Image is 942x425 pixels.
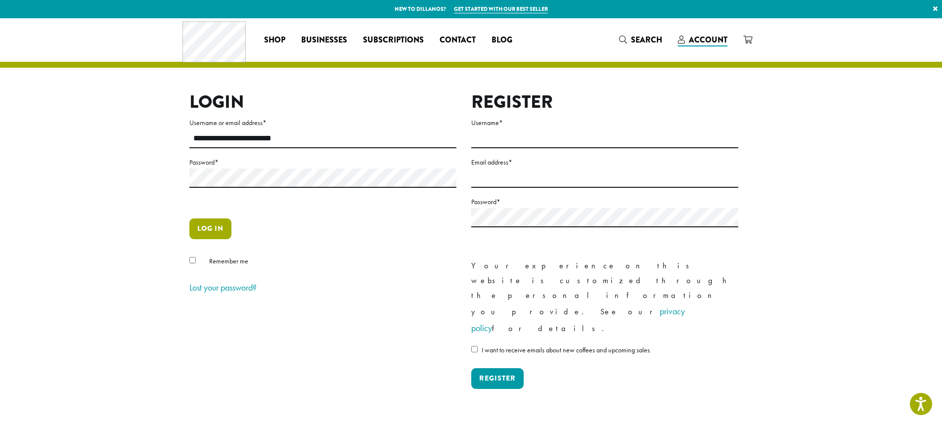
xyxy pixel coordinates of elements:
[440,34,476,46] span: Contact
[471,196,738,208] label: Password
[189,282,257,293] a: Lost your password?
[264,34,285,46] span: Shop
[631,34,662,45] span: Search
[471,346,478,352] input: I want to receive emails about new coffees and upcoming sales.
[209,256,248,265] span: Remember me
[471,258,738,337] p: Your experience on this website is customized through the personal information you provide. See o...
[363,34,424,46] span: Subscriptions
[482,345,651,354] span: I want to receive emails about new coffees and upcoming sales.
[611,32,670,48] a: Search
[189,156,456,169] label: Password
[256,32,293,48] a: Shop
[689,34,727,45] span: Account
[189,91,456,113] h2: Login
[189,218,231,239] button: Log in
[471,117,738,129] label: Username
[189,117,456,129] label: Username or email address
[471,91,738,113] h2: Register
[492,34,512,46] span: Blog
[471,368,524,389] button: Register
[471,305,685,334] a: privacy policy
[454,5,548,13] a: Get started with our best seller
[471,156,738,169] label: Email address
[301,34,347,46] span: Businesses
